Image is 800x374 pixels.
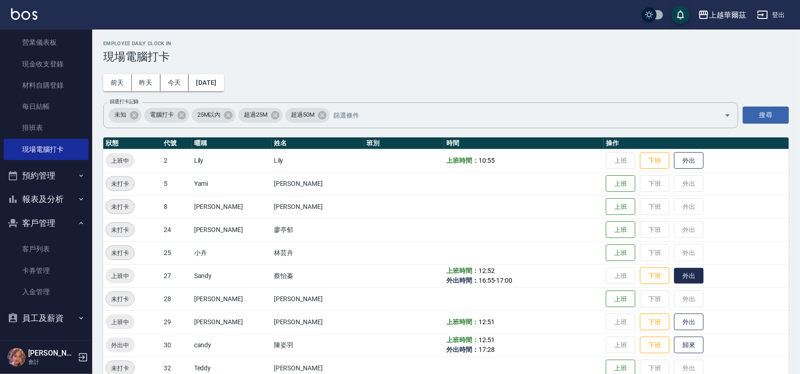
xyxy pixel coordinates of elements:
[106,340,135,350] span: 外出中
[674,314,704,331] button: 外出
[161,172,192,195] td: 5
[106,271,135,281] span: 上班中
[479,157,495,164] span: 10:55
[4,306,89,330] button: 員工及薪資
[444,137,604,149] th: 時間
[161,264,192,287] td: 27
[106,179,134,189] span: 未打卡
[106,225,134,235] span: 未打卡
[103,50,789,63] h3: 現場電腦打卡
[192,137,272,149] th: 暱稱
[479,336,495,344] span: 12:51
[364,137,444,149] th: 班別
[446,346,479,353] b: 外出時間：
[28,358,75,366] p: 會計
[694,6,750,24] button: 上越華爾茲
[4,53,89,75] a: 現金收支登錄
[4,238,89,260] a: 客戶列表
[192,333,272,356] td: candy
[446,267,479,274] b: 上班時間：
[479,346,495,353] span: 17:28
[7,348,26,367] img: Person
[103,41,789,47] h2: Employee Daily Clock In
[479,277,495,284] span: 16:55
[189,74,224,91] button: [DATE]
[640,152,670,169] button: 下班
[192,310,272,333] td: [PERSON_NAME]
[4,281,89,303] a: 入金管理
[28,349,75,358] h5: [PERSON_NAME]
[160,74,189,91] button: 今天
[144,108,189,123] div: 電腦打卡
[674,268,704,284] button: 外出
[285,110,320,119] span: 超過50M
[444,264,604,287] td: -
[4,96,89,117] a: 每日結帳
[106,202,134,212] span: 未打卡
[479,267,495,274] span: 12:52
[4,187,89,211] button: 報表及分析
[161,241,192,264] td: 25
[446,336,479,344] b: 上班時間：
[331,107,708,123] input: 篩選條件
[106,294,134,304] span: 未打卡
[671,6,690,24] button: save
[446,277,479,284] b: 外出時間：
[110,98,139,105] label: 篩選打卡記錄
[109,108,142,123] div: 未知
[640,337,670,354] button: 下班
[272,264,364,287] td: 蔡怡蓁
[743,107,789,124] button: 搜尋
[192,108,236,123] div: 25M以內
[161,287,192,310] td: 28
[106,248,134,258] span: 未打卡
[192,195,272,218] td: [PERSON_NAME]
[238,110,273,119] span: 超過25M
[753,6,789,24] button: 登出
[640,314,670,331] button: 下班
[192,287,272,310] td: [PERSON_NAME]
[606,175,635,192] button: 上班
[272,287,364,310] td: [PERSON_NAME]
[161,149,192,172] td: 2
[272,149,364,172] td: Lily
[106,317,135,327] span: 上班中
[497,277,513,284] span: 17:00
[674,337,704,354] button: 歸來
[4,260,89,281] a: 卡券管理
[161,310,192,333] td: 29
[161,333,192,356] td: 30
[132,74,160,91] button: 昨天
[606,244,635,261] button: 上班
[4,139,89,160] a: 現場電腦打卡
[11,8,37,20] img: Logo
[192,218,272,241] td: [PERSON_NAME]
[238,108,283,123] div: 超過25M
[103,74,132,91] button: 前天
[674,152,704,169] button: 外出
[103,137,161,149] th: 狀態
[192,264,272,287] td: Sandy
[272,241,364,264] td: 林芸卉
[479,318,495,326] span: 12:51
[161,218,192,241] td: 24
[272,333,364,356] td: 陳姿羽
[720,108,735,123] button: Open
[4,211,89,235] button: 客戶管理
[604,137,789,149] th: 操作
[606,198,635,215] button: 上班
[144,110,179,119] span: 電腦打卡
[4,117,89,138] a: 排班表
[285,108,330,123] div: 超過50M
[192,149,272,172] td: Lily
[4,75,89,96] a: 材料自購登錄
[606,221,635,238] button: 上班
[106,363,134,373] span: 未打卡
[106,156,135,166] span: 上班中
[272,137,364,149] th: 姓名
[272,172,364,195] td: [PERSON_NAME]
[4,164,89,188] button: 預約管理
[606,291,635,308] button: 上班
[109,110,132,119] span: 未知
[192,241,272,264] td: 小卉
